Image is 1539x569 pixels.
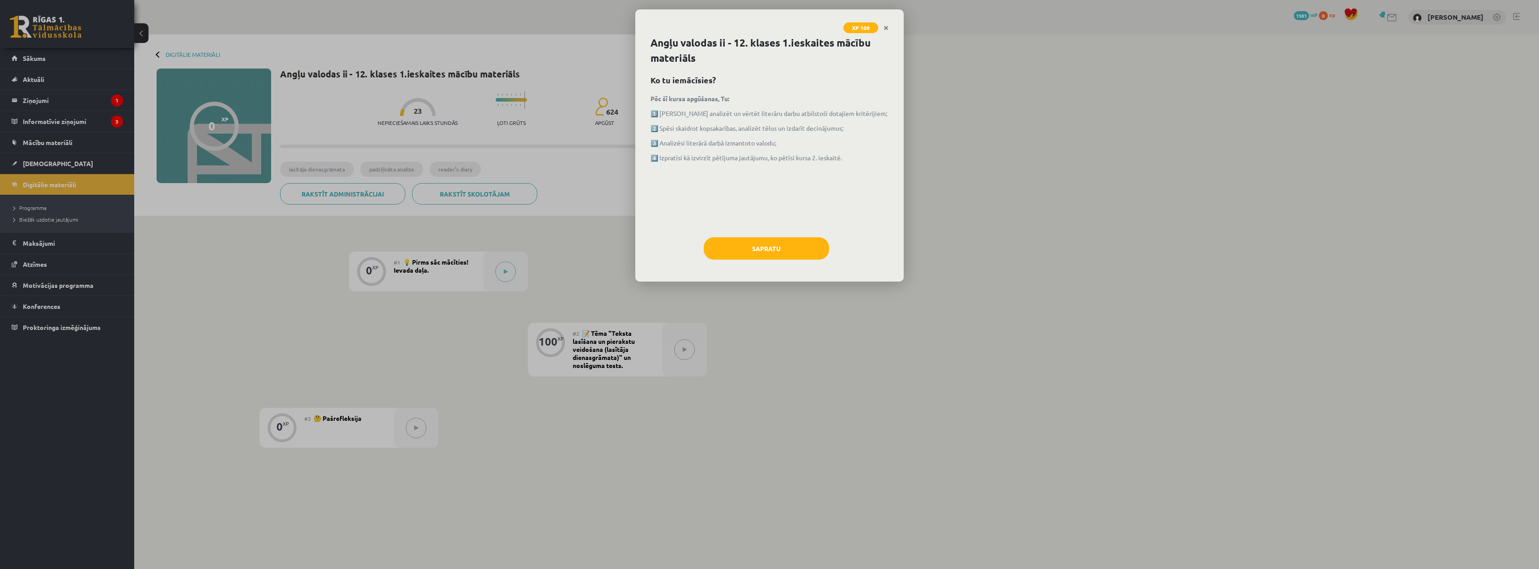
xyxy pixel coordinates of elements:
h2: Ko tu iemācīsies? [650,74,889,86]
h1: Angļu valodas ii - 12. klases 1.ieskaites mācību materiāls [650,35,889,66]
p: 3️⃣ Analizēsi literārā darbā izmantoto valodu; [650,138,889,148]
p: 4️⃣ Izpratīsi kā izvirzīt pētījuma jautājumu, ko pētīsi kursa 2. ieskaitē. [650,153,889,163]
button: Sapratu [704,237,829,260]
a: Close [878,19,894,37]
p: 1️⃣ [PERSON_NAME] analizēt un vērtēt literāru darbu atbilstoši dotajiem kritērijiem; [650,109,889,118]
p: 2️⃣ Spēsi skaidrot kopsakarības, analizēt tēlus un izdarīt decinājumus; [650,124,889,133]
span: XP 100 [843,22,878,33]
strong: Pēc šī kursa apgūšanas, Tu: [650,94,729,103]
